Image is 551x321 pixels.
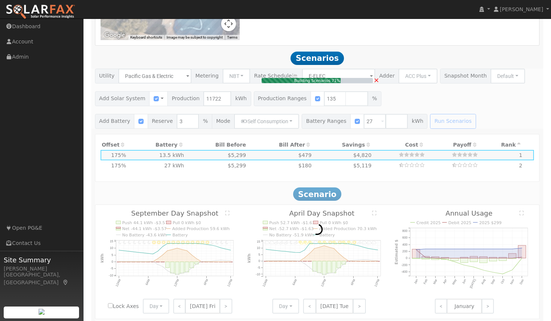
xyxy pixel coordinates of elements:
a: Cancel [374,75,379,85]
button: Map camera controls [221,16,236,31]
div: [GEOGRAPHIC_DATA], [GEOGRAPHIC_DATA] [4,271,79,286]
span: Site Summary [4,255,79,265]
button: Keyboard shortcuts [130,35,162,40]
span: Image may be subject to copyright [167,35,223,39]
span: Scenarios [291,52,344,65]
img: SolarFax [6,4,75,20]
span: [PERSON_NAME] [500,6,543,12]
a: Open this area in Google Maps (opens a new window) [102,30,127,40]
img: retrieve [39,309,45,315]
a: Terms [227,35,237,39]
div: [PERSON_NAME] [4,265,79,273]
span: × [374,76,379,84]
div: Building Scenarios 71% [262,78,373,84]
img: Google [102,30,127,40]
a: Map [62,279,69,285]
